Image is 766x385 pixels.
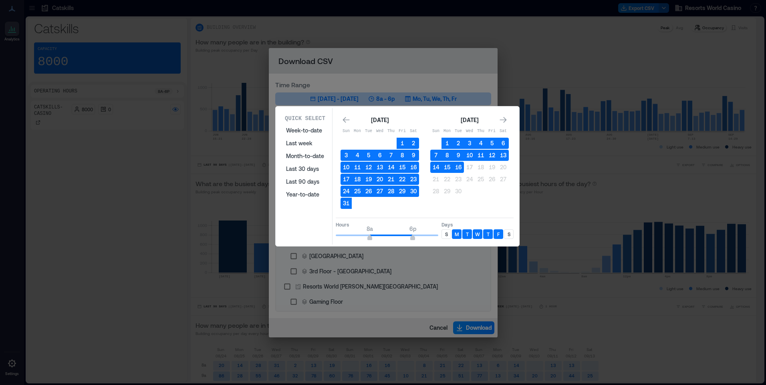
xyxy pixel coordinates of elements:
button: 4 [475,138,486,149]
button: 29 [441,186,453,197]
p: W [475,231,480,237]
button: 1 [441,138,453,149]
button: 8 [397,150,408,161]
button: 5 [363,150,374,161]
th: Monday [352,126,363,137]
button: 29 [397,186,408,197]
button: 9 [453,150,464,161]
p: Quick Select [285,114,325,122]
button: 27 [498,174,509,185]
p: Days [441,221,514,228]
th: Saturday [498,126,509,137]
button: 20 [498,162,509,173]
button: 30 [453,186,464,197]
button: 23 [408,174,419,185]
button: 31 [341,198,352,209]
th: Sunday [341,126,352,137]
div: [DATE] [369,115,391,125]
p: F [497,231,500,237]
button: 13 [498,150,509,161]
p: Tue [363,128,374,134]
button: 22 [441,174,453,185]
button: 3 [341,150,352,161]
button: 17 [341,174,352,185]
th: Wednesday [464,126,475,137]
button: 11 [475,150,486,161]
p: Wed [464,128,475,134]
button: 5 [486,138,498,149]
button: 16 [408,162,419,173]
th: Sunday [430,126,441,137]
button: Last 90 days [281,175,329,188]
button: 19 [363,174,374,185]
button: 21 [430,174,441,185]
button: 28 [385,186,397,197]
button: 25 [475,174,486,185]
button: 15 [397,162,408,173]
button: Month-to-date [281,150,329,162]
button: 8 [441,150,453,161]
button: 24 [464,174,475,185]
button: 28 [430,186,441,197]
p: T [487,231,490,237]
button: 20 [374,174,385,185]
p: M [455,231,459,237]
button: 12 [363,162,374,173]
p: Fri [397,128,408,134]
p: Hours [336,221,438,228]
button: 9 [408,150,419,161]
button: Year-to-date [281,188,329,201]
p: Sun [341,128,352,134]
button: 2 [408,138,419,149]
p: S [508,231,510,237]
button: Week-to-date [281,124,329,137]
p: Wed [374,128,385,134]
button: 4 [352,150,363,161]
button: 17 [464,162,475,173]
p: Tue [453,128,464,134]
button: 11 [352,162,363,173]
p: Sun [430,128,441,134]
p: Fri [486,128,498,134]
button: 19 [486,162,498,173]
th: Tuesday [453,126,464,137]
button: 13 [374,162,385,173]
th: Monday [441,126,453,137]
button: 16 [453,162,464,173]
button: 10 [341,162,352,173]
span: 6p [409,225,416,232]
button: 6 [498,138,509,149]
button: 30 [408,186,419,197]
button: 26 [363,186,374,197]
button: 21 [385,174,397,185]
button: Last 30 days [281,162,329,175]
button: 18 [352,174,363,185]
th: Thursday [475,126,486,137]
p: Sat [408,128,419,134]
p: Sat [498,128,509,134]
th: Saturday [408,126,419,137]
th: Wednesday [374,126,385,137]
p: Mon [441,128,453,134]
button: 15 [441,162,453,173]
button: Go to previous month [341,114,352,126]
button: Go to next month [498,114,509,126]
button: 25 [352,186,363,197]
button: Last week [281,137,329,150]
button: 6 [374,150,385,161]
button: 22 [397,174,408,185]
th: Friday [486,126,498,137]
button: 24 [341,186,352,197]
button: 2 [453,138,464,149]
button: 18 [475,162,486,173]
button: 7 [430,150,441,161]
p: Thu [385,128,397,134]
span: 8a [367,225,373,232]
p: Thu [475,128,486,134]
button: 1 [397,138,408,149]
th: Friday [397,126,408,137]
button: 10 [464,150,475,161]
th: Thursday [385,126,397,137]
th: Tuesday [363,126,374,137]
button: 7 [385,150,397,161]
